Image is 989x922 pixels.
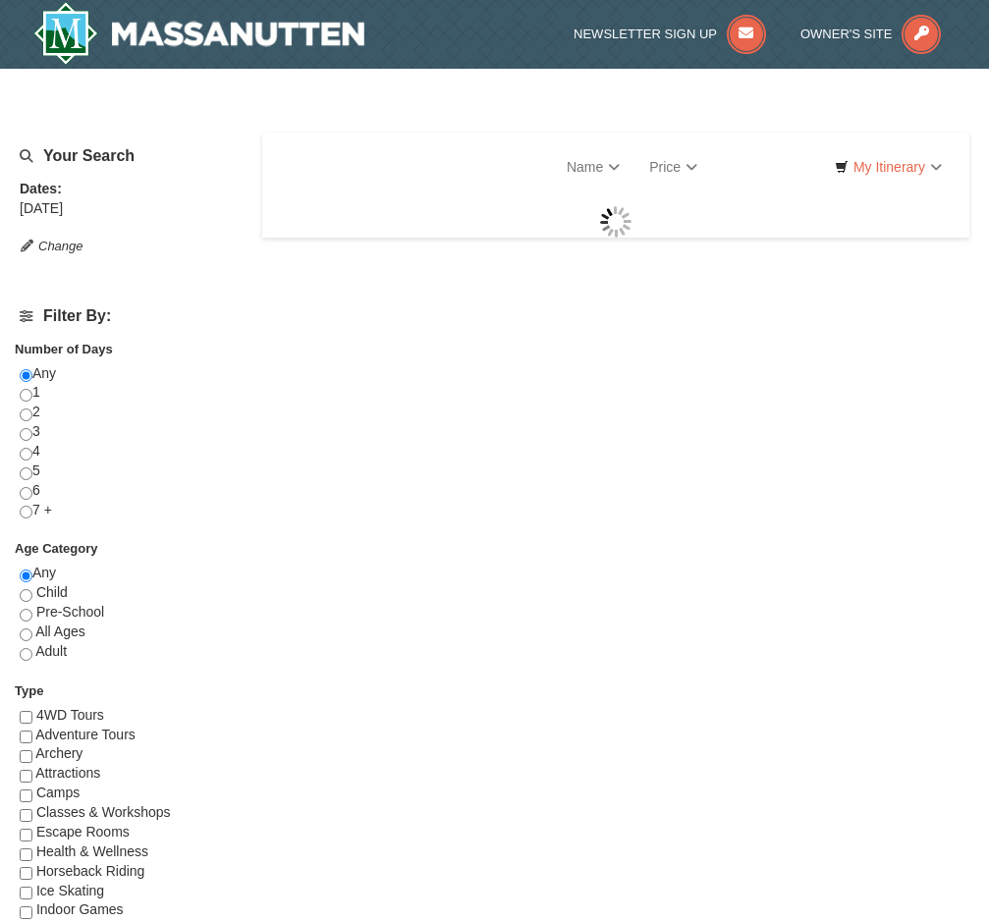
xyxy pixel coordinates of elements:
span: Child [36,584,68,600]
span: All Ages [35,624,85,639]
span: Camps [36,785,80,800]
div: [DATE] [20,199,242,219]
strong: Type [15,683,43,698]
a: Owner's Site [800,27,942,41]
a: My Itinerary [822,152,955,182]
span: Health & Wellness [36,843,148,859]
div: Any [20,564,242,680]
button: Change [20,236,84,257]
span: Adventure Tours [35,727,136,742]
span: Classes & Workshops [36,804,171,820]
strong: Dates: [20,181,62,196]
span: Adult [35,643,67,659]
span: Archery [35,745,82,761]
img: wait gif [600,206,632,238]
span: 4WD Tours [36,707,104,723]
span: Owner's Site [800,27,893,41]
strong: Age Category [15,541,98,556]
a: Massanutten Resort [33,2,365,65]
span: Indoor Games [36,901,124,917]
span: Pre-School [36,604,104,620]
img: Massanutten Resort Logo [33,2,365,65]
a: Newsletter Sign Up [574,27,766,41]
span: Attractions [35,765,100,781]
a: Price [634,147,712,187]
div: Any 1 2 3 4 5 6 7 + [20,364,242,540]
strong: Number of Days [15,342,113,356]
h5: Your Search [20,147,242,165]
span: Horseback Riding [36,863,145,879]
span: Ice Skating [36,883,104,898]
span: Escape Rooms [36,824,130,840]
span: Newsletter Sign Up [574,27,717,41]
h4: Filter By: [20,307,242,325]
a: Name [552,147,634,187]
